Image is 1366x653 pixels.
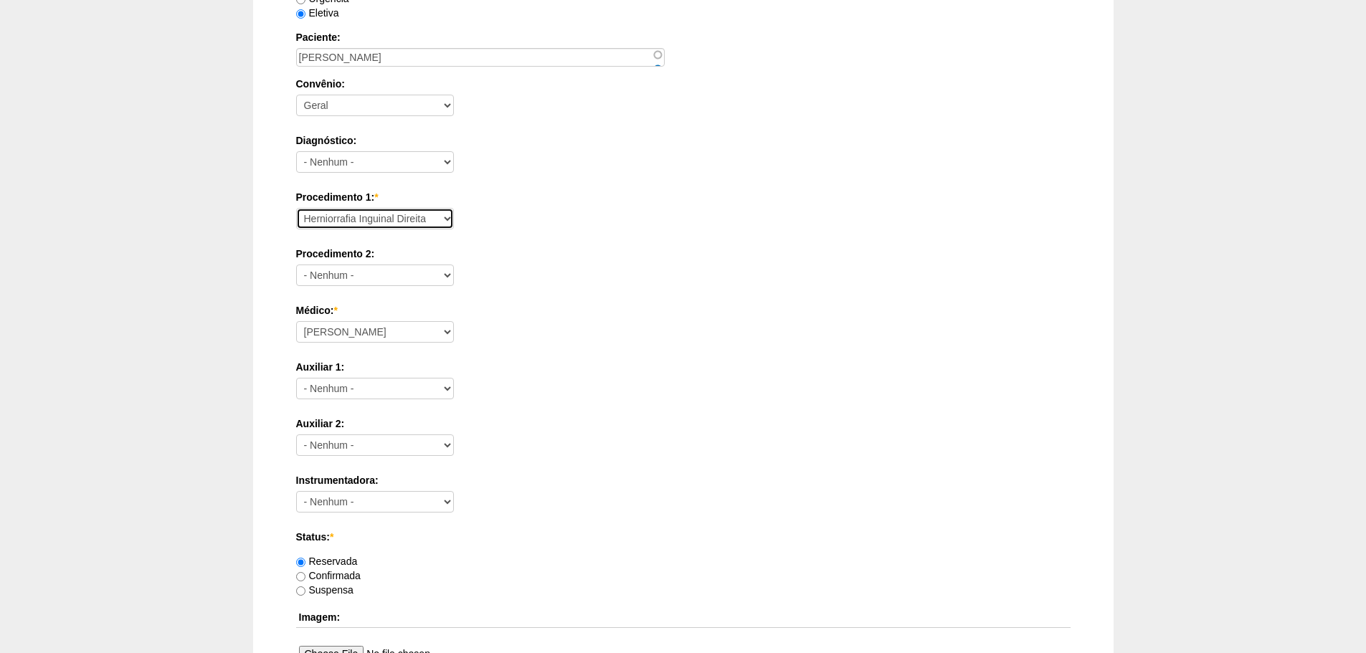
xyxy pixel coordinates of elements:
[333,305,337,316] span: Este campo é obrigatório.
[296,473,1071,487] label: Instrumentadora:
[296,360,1071,374] label: Auxiliar 1:
[296,572,305,581] input: Confirmada
[296,133,1071,148] label: Diagnóstico:
[296,247,1071,261] label: Procedimento 2:
[296,7,339,19] label: Eletiva
[296,30,1071,44] label: Paciente:
[296,303,1071,318] label: Médico:
[296,607,1071,628] th: Imagem:
[296,530,1071,544] label: Status:
[296,77,1071,91] label: Convênio:
[296,9,305,19] input: Eletiva
[296,416,1071,431] label: Auxiliar 2:
[374,191,378,203] span: Este campo é obrigatório.
[296,570,361,581] label: Confirmada
[296,584,354,596] label: Suspensa
[330,531,333,543] span: Este campo é obrigatório.
[296,586,305,596] input: Suspensa
[296,558,305,567] input: Reservada
[296,556,358,567] label: Reservada
[296,190,1071,204] label: Procedimento 1:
